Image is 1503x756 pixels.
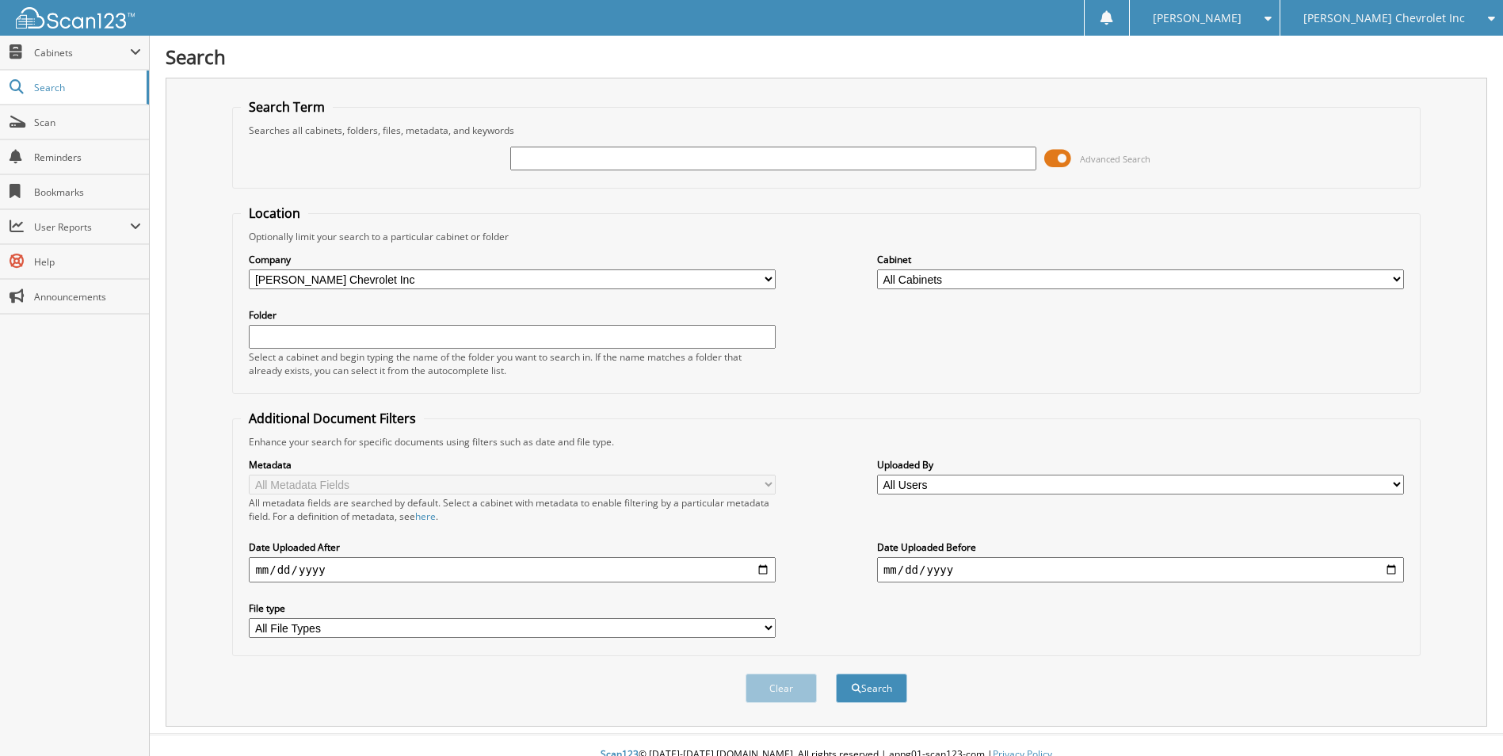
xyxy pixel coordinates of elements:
[16,7,135,29] img: scan123-logo-white.svg
[241,204,308,222] legend: Location
[877,253,1404,266] label: Cabinet
[415,510,436,523] a: here
[241,98,333,116] legend: Search Term
[34,220,130,234] span: User Reports
[34,81,139,94] span: Search
[34,255,141,269] span: Help
[34,185,141,199] span: Bookmarks
[746,674,817,703] button: Clear
[249,601,776,615] label: File type
[241,230,1411,243] div: Optionally limit your search to a particular cabinet or folder
[34,46,130,59] span: Cabinets
[34,290,141,304] span: Announcements
[241,124,1411,137] div: Searches all cabinets, folders, files, metadata, and keywords
[166,44,1487,70] h1: Search
[249,308,776,322] label: Folder
[836,674,907,703] button: Search
[877,458,1404,472] label: Uploaded By
[1303,13,1465,23] span: [PERSON_NAME] Chevrolet Inc
[249,557,776,582] input: start
[877,540,1404,554] label: Date Uploaded Before
[877,557,1404,582] input: end
[249,350,776,377] div: Select a cabinet and begin typing the name of the folder you want to search in. If the name match...
[34,151,141,164] span: Reminders
[249,540,776,554] label: Date Uploaded After
[249,253,776,266] label: Company
[249,496,776,523] div: All metadata fields are searched by default. Select a cabinet with metadata to enable filtering b...
[241,435,1411,449] div: Enhance your search for specific documents using filters such as date and file type.
[34,116,141,129] span: Scan
[1153,13,1242,23] span: [PERSON_NAME]
[241,410,424,427] legend: Additional Document Filters
[249,458,776,472] label: Metadata
[1080,153,1150,165] span: Advanced Search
